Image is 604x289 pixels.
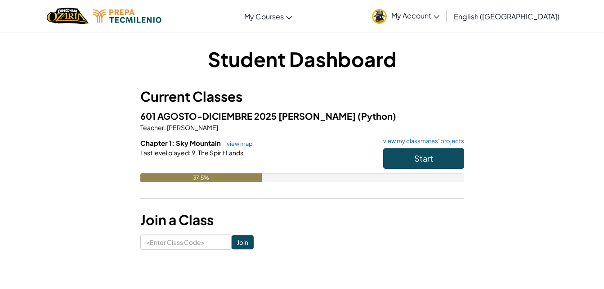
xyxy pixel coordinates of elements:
[140,139,222,147] span: Chapter 1: Sky Mountain
[140,86,464,107] h3: Current Classes
[391,11,439,20] span: My Account
[140,235,232,250] input: <Enter Class Code>
[166,123,218,131] span: [PERSON_NAME]
[367,2,444,30] a: My Account
[414,153,433,163] span: Start
[93,9,161,23] img: Tecmilenio logo
[240,4,296,28] a: My Courses
[358,110,396,122] span: (Python)
[140,123,164,131] span: Teacher
[379,138,464,144] a: view my classmates' projects
[454,12,559,21] span: English ([GEOGRAPHIC_DATA])
[383,148,464,169] button: Start
[191,149,197,157] span: 9.
[372,9,387,24] img: avatar
[164,123,166,131] span: :
[197,149,243,157] span: The Spirit Lands
[47,7,89,25] a: Ozaria by CodeCombat logo
[140,110,358,122] span: 601 AGOSTO-DICIEMBRE 2025 [PERSON_NAME]
[140,45,464,73] h1: Student Dashboard
[47,7,89,25] img: Home
[232,235,254,249] input: Join
[140,210,464,230] h3: Join a Class
[222,140,253,147] a: view map
[244,12,284,21] span: My Courses
[140,173,262,182] div: 37.5%
[140,149,189,157] span: Last level played
[449,4,564,28] a: English ([GEOGRAPHIC_DATA])
[189,149,191,157] span: :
